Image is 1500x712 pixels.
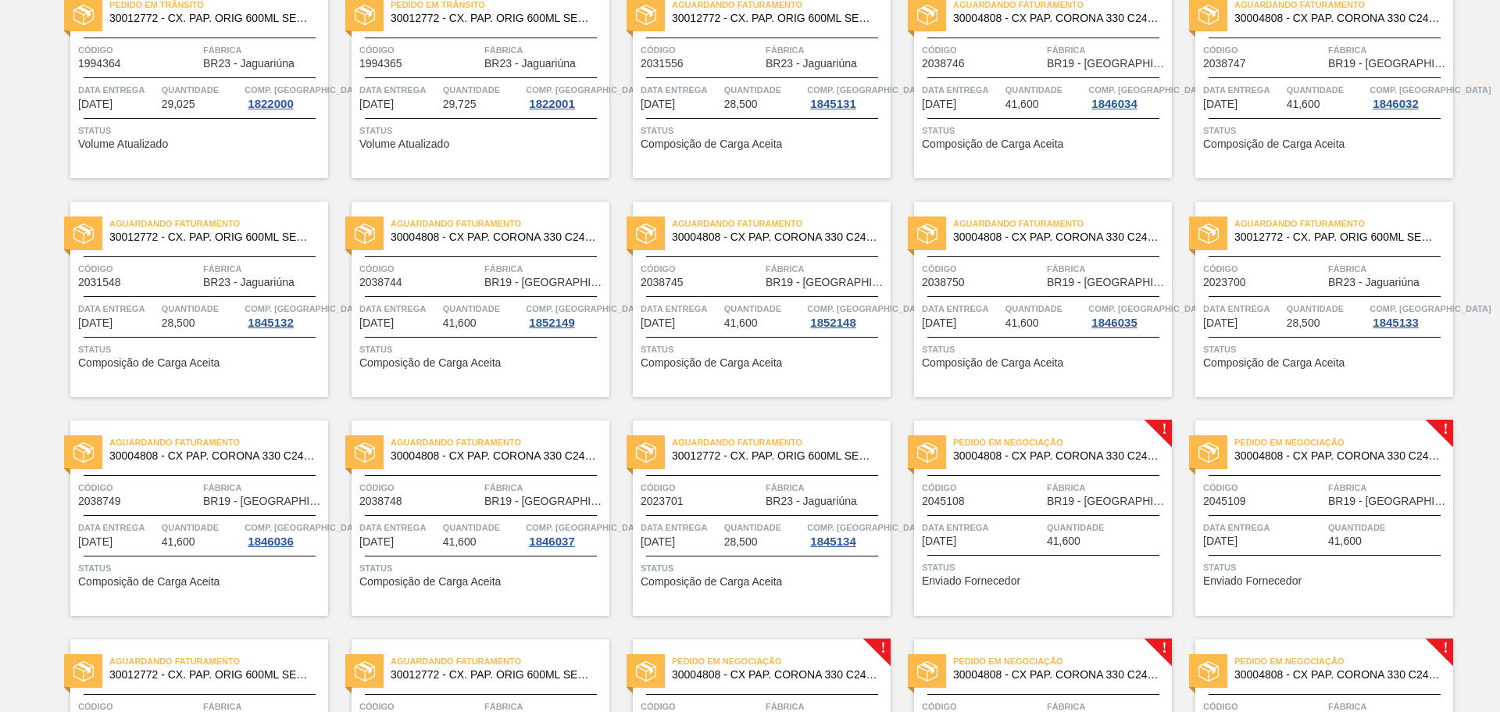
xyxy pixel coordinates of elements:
a: Comp. [GEOGRAPHIC_DATA]1846034 [1088,82,1168,110]
span: Fábrica [203,42,324,58]
div: 1845134 [807,535,859,548]
span: Data entrega [78,301,158,317]
span: Quantidade [724,82,804,98]
span: Fábrica [1047,261,1168,277]
span: Código [359,261,480,277]
span: 30004808 - CX PAP. CORONA 330 C24 WAVE [672,231,878,243]
span: Enviado Fornecedor [1203,575,1302,587]
span: 30004808 - CX PAP. CORONA 330 C24 WAVE [1234,450,1441,462]
span: 2031556 [641,58,684,70]
span: 30004808 - CX PAP. CORONA 330 C24 WAVE [672,669,878,681]
span: Data entrega [1203,520,1324,535]
span: Código [922,480,1043,496]
span: 30004808 - CX PAP. CORONA 330 C24 WAVE [953,13,1159,24]
span: BR19 - Nova Rio [484,496,605,507]
span: BR19 - Nova Rio [1047,58,1168,70]
a: Comp. [GEOGRAPHIC_DATA]1846036 [245,520,324,548]
a: Comp. [GEOGRAPHIC_DATA]1845133 [1370,301,1449,329]
span: 30004808 - CX PAP. CORONA 330 C24 WAVE [391,450,597,462]
span: Composição de Carga Aceita [641,138,782,150]
a: statusAguardando Faturamento30004808 - CX PAP. CORONA 330 C24 WAVECódigo2038744FábricaBR19 - [GEO... [328,202,609,397]
span: Fábrica [484,42,605,58]
span: Aguardando Faturamento [391,216,609,231]
span: 30004808 - CX PAP. CORONA 330 C24 WAVE [953,669,1159,681]
span: Código [922,42,1043,58]
span: Aguardando Faturamento [109,653,328,669]
span: 41,600 [724,317,758,329]
span: 24/10/2025 [641,536,675,548]
img: status [636,442,656,463]
span: Data entrega [359,301,439,317]
div: 1846035 [1088,317,1140,329]
span: 41,600 [1005,98,1039,110]
span: 30012772 - CX. PAP. ORIG 600ML SEMI AUTOM C12 429 [672,450,878,462]
span: Status [359,560,605,576]
a: statusAguardando Faturamento30004808 - CX PAP. CORONA 330 C24 WAVECódigo2038749FábricaBR19 - [GEO... [47,420,328,616]
span: 30004808 - CX PAP. CORONA 330 C24 WAVE [953,450,1159,462]
div: 1845131 [807,98,859,110]
span: Status [641,560,887,576]
span: Composição de Carga Aceita [922,138,1063,150]
span: 41,600 [443,317,477,329]
img: status [1198,661,1219,682]
span: 24/10/2025 [922,535,956,547]
span: BR23 - Jaguariúna [766,496,857,507]
span: 22/10/2025 [359,536,394,548]
span: Quantidade [1005,82,1085,98]
span: 30012772 - CX. PAP. ORIG 600ML SEMI AUTOM C12 429 [109,669,316,681]
span: Data entrega [922,520,1043,535]
span: Composição de Carga Aceita [78,357,220,369]
span: 41,600 [162,536,195,548]
a: Comp. [GEOGRAPHIC_DATA]1846032 [1370,82,1449,110]
span: Composição de Carga Aceita [922,357,1063,369]
span: 2038745 [641,277,684,288]
span: Fábrica [1328,480,1449,496]
a: Comp. [GEOGRAPHIC_DATA]1822000 [245,82,324,110]
div: 1822000 [245,98,296,110]
span: 11/09/2025 [78,98,112,110]
span: Aguardando Faturamento [109,216,328,231]
span: Comp. Carga [245,82,366,98]
span: Comp. Carga [245,520,366,535]
span: 30012772 - CX. PAP. ORIG 600ML SEMI AUTOM C12 429 [391,13,597,24]
span: 30004808 - CX PAP. CORONA 330 C24 WAVE [391,231,597,243]
span: 2045108 [922,496,965,507]
span: Aguardando Faturamento [109,435,328,450]
span: 30004808 - CX PAP. CORONA 330 C24 WAVE [1234,669,1441,681]
span: Código [1203,42,1324,58]
span: 41,600 [1005,317,1039,329]
span: Composição de Carga Aceita [1203,357,1345,369]
span: Status [359,123,605,138]
span: Aguardando Faturamento [672,216,891,231]
a: Comp. [GEOGRAPHIC_DATA]1845134 [807,520,887,548]
span: Status [359,342,605,357]
img: status [73,661,94,682]
span: Data entrega [1203,82,1283,98]
span: 2038747 [1203,58,1246,70]
a: Comp. [GEOGRAPHIC_DATA]1852148 [807,301,887,329]
img: status [355,224,375,244]
span: Comp. Carga [526,520,647,535]
span: Quantidade [162,520,241,535]
a: statusAguardando Faturamento30012772 - CX. PAP. ORIG 600ML SEMI AUTOM C12 429Código2023701Fábrica... [609,420,891,616]
span: Fábrica [484,261,605,277]
span: 22/10/2025 [1203,317,1237,329]
span: 1994365 [359,58,402,70]
span: 22/10/2025 [78,536,112,548]
span: 15/10/2025 [359,317,394,329]
span: Enviado Fornecedor [922,575,1020,587]
span: BR19 - Nova Rio [1328,496,1449,507]
span: Data entrega [359,82,439,98]
img: status [917,5,937,25]
span: Status [78,342,324,357]
span: 2038749 [78,496,121,507]
span: 30004808 - CX PAP. CORONA 330 C24 WAVE [109,450,316,462]
span: BR23 - Jaguariúna [1328,277,1420,288]
span: Status [641,123,887,138]
span: 2023700 [1203,277,1246,288]
span: 24/10/2025 [1203,535,1237,547]
a: Comp. [GEOGRAPHIC_DATA]1846035 [1088,301,1168,329]
span: Status [78,123,324,138]
span: Volume Atualizado [78,138,168,150]
span: Status [641,342,887,357]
